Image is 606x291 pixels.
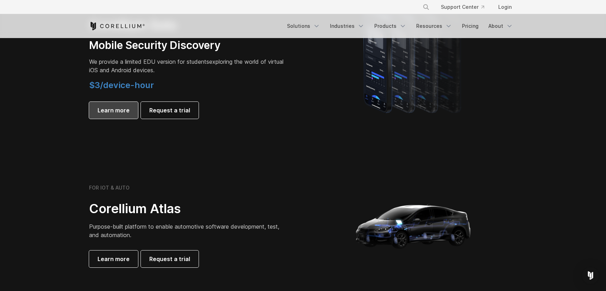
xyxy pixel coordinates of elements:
span: Request a trial [149,106,190,114]
a: Learn more [89,102,138,119]
a: Products [370,20,411,32]
div: Navigation Menu [283,20,517,32]
button: Search [420,1,432,13]
a: Resources [412,20,456,32]
a: Request a trial [141,102,199,119]
span: Learn more [98,255,130,263]
span: Learn more [98,106,130,114]
a: Learn more [89,250,138,267]
a: Support Center [435,1,490,13]
div: Open Intercom Messenger [582,267,599,284]
h3: Mobile Security Discovery [89,39,286,52]
h2: Corellium Atlas [89,201,286,217]
span: $3/device-hour [89,80,154,90]
div: Navigation Menu [414,1,517,13]
a: Pricing [458,20,483,32]
span: Purpose-built platform to enable automotive software development, test, and automation. [89,223,279,239]
span: We provide a limited EDU version for students [89,58,209,65]
h6: FOR IOT & AUTO [89,185,130,191]
a: Corellium Home [89,22,145,30]
span: Request a trial [149,255,190,263]
a: Request a trial [141,250,199,267]
a: About [484,20,517,32]
p: exploring the world of virtual iOS and Android devices. [89,57,286,74]
a: Industries [326,20,369,32]
a: Solutions [283,20,324,32]
a: Login [493,1,517,13]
